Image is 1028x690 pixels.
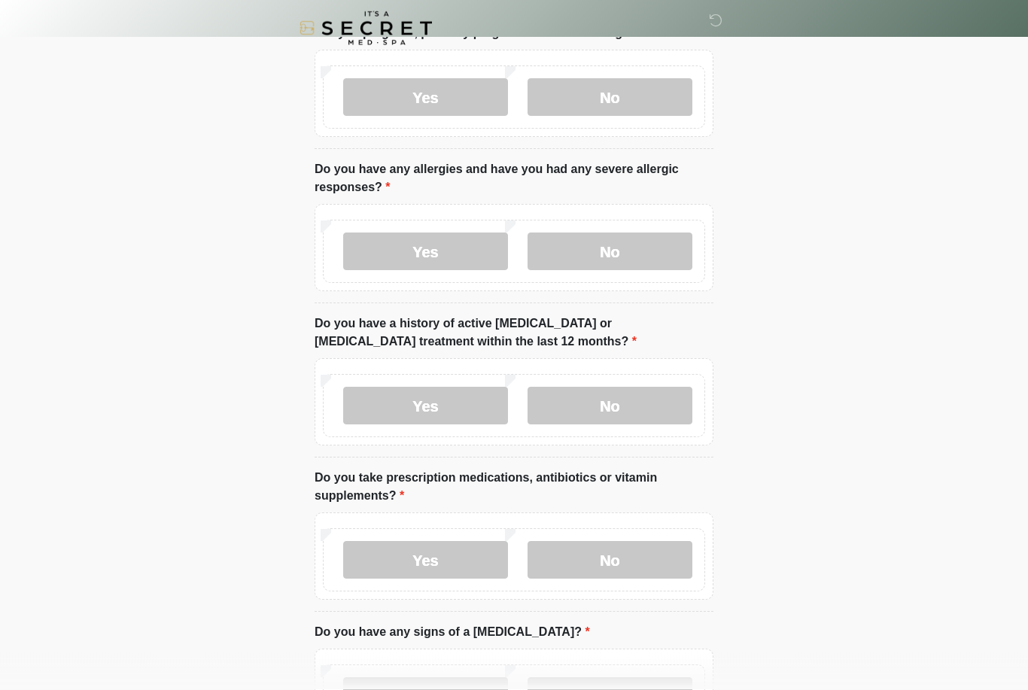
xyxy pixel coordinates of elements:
label: Do you have any allergies and have you had any severe allergic responses? [315,161,713,197]
label: Yes [343,79,508,117]
label: Do you have any signs of a [MEDICAL_DATA]? [315,624,590,642]
label: Do you take prescription medications, antibiotics or vitamin supplements? [315,470,713,506]
label: No [528,388,692,425]
label: Yes [343,542,508,579]
label: Do you have a history of active [MEDICAL_DATA] or [MEDICAL_DATA] treatment within the last 12 mon... [315,315,713,351]
label: No [528,79,692,117]
label: Yes [343,233,508,271]
label: Yes [343,388,508,425]
img: It's A Secret Med Spa Logo [300,11,432,45]
label: No [528,542,692,579]
label: No [528,233,692,271]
